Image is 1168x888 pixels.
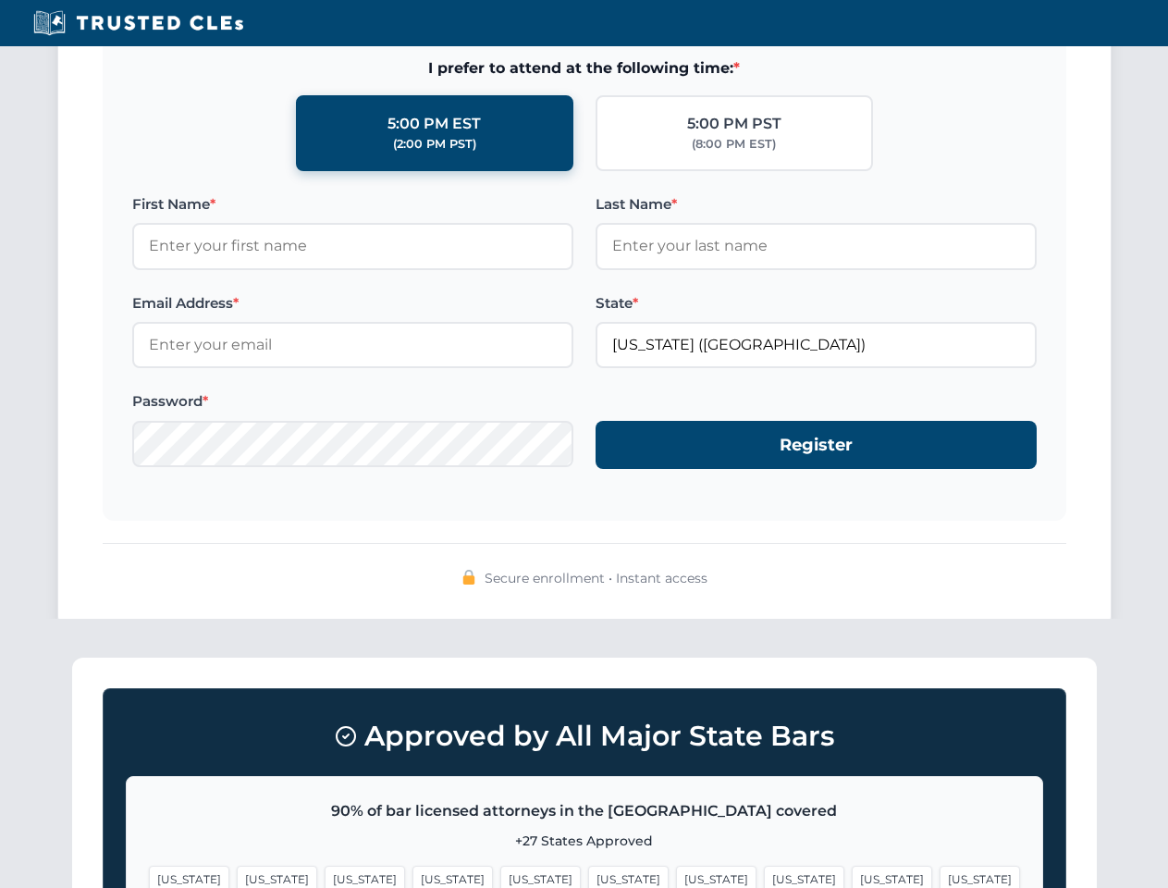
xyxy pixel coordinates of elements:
[596,421,1037,470] button: Register
[687,112,781,136] div: 5:00 PM PST
[692,135,776,154] div: (8:00 PM EST)
[132,56,1037,80] span: I prefer to attend at the following time:
[126,711,1043,761] h3: Approved by All Major State Bars
[149,799,1020,823] p: 90% of bar licensed attorneys in the [GEOGRAPHIC_DATA] covered
[596,322,1037,368] input: Colorado (CO)
[132,223,573,269] input: Enter your first name
[461,570,476,585] img: 🔒
[132,193,573,216] label: First Name
[28,9,249,37] img: Trusted CLEs
[387,112,481,136] div: 5:00 PM EST
[393,135,476,154] div: (2:00 PM PST)
[132,322,573,368] input: Enter your email
[132,390,573,413] label: Password
[596,193,1037,216] label: Last Name
[132,292,573,314] label: Email Address
[485,568,707,588] span: Secure enrollment • Instant access
[149,831,1020,851] p: +27 States Approved
[596,223,1037,269] input: Enter your last name
[596,292,1037,314] label: State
